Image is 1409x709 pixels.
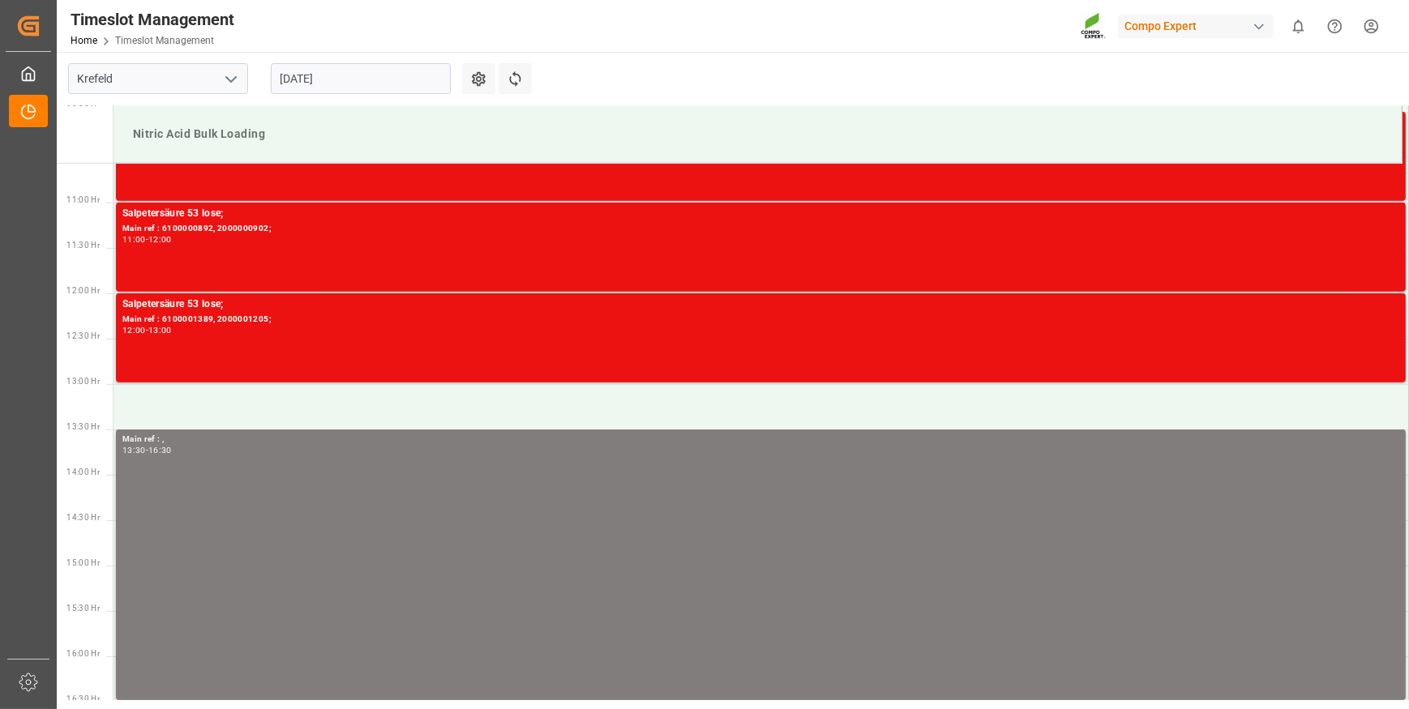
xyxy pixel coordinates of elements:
div: 13:00 [148,327,172,334]
input: Type to search/select [68,63,248,94]
img: Screenshot%202023-09-29%20at%2010.02.21.png_1712312052.png [1081,12,1107,41]
span: 15:00 Hr [66,558,100,567]
div: 12:00 [148,236,172,243]
div: Timeslot Management [71,7,234,32]
span: 16:30 Hr [66,694,100,703]
a: Home [71,35,97,46]
div: Compo Expert [1118,15,1274,38]
div: 12:00 [122,327,146,334]
span: 16:00 Hr [66,649,100,658]
span: 12:30 Hr [66,331,100,340]
div: Salpetersäure 53 lose; [122,297,1399,313]
span: 14:30 Hr [66,513,100,522]
button: show 0 new notifications [1280,8,1317,45]
button: open menu [218,66,242,92]
div: Salpetersäure 53 lose; [122,206,1399,222]
div: Main ref : 6100001389, 2000001205; [122,313,1399,327]
div: Main ref : , [122,433,1399,446]
div: Nitric Acid Bulk Loading [126,119,1389,149]
div: - [146,327,148,334]
div: Main ref : 6100000892, 2000000902; [122,222,1399,236]
div: - [146,446,148,454]
span: 11:00 Hr [66,195,100,204]
span: 13:30 Hr [66,422,100,431]
span: 12:00 Hr [66,286,100,295]
input: DD.MM.YYYY [271,63,451,94]
div: 13:30 [122,446,146,454]
span: 11:30 Hr [66,241,100,250]
div: - [146,236,148,243]
span: 14:00 Hr [66,468,100,476]
div: 16:30 [148,446,172,454]
button: Compo Expert [1118,11,1280,41]
span: 15:30 Hr [66,604,100,613]
span: 13:00 Hr [66,377,100,386]
div: 11:00 [122,236,146,243]
button: Help Center [1317,8,1353,45]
